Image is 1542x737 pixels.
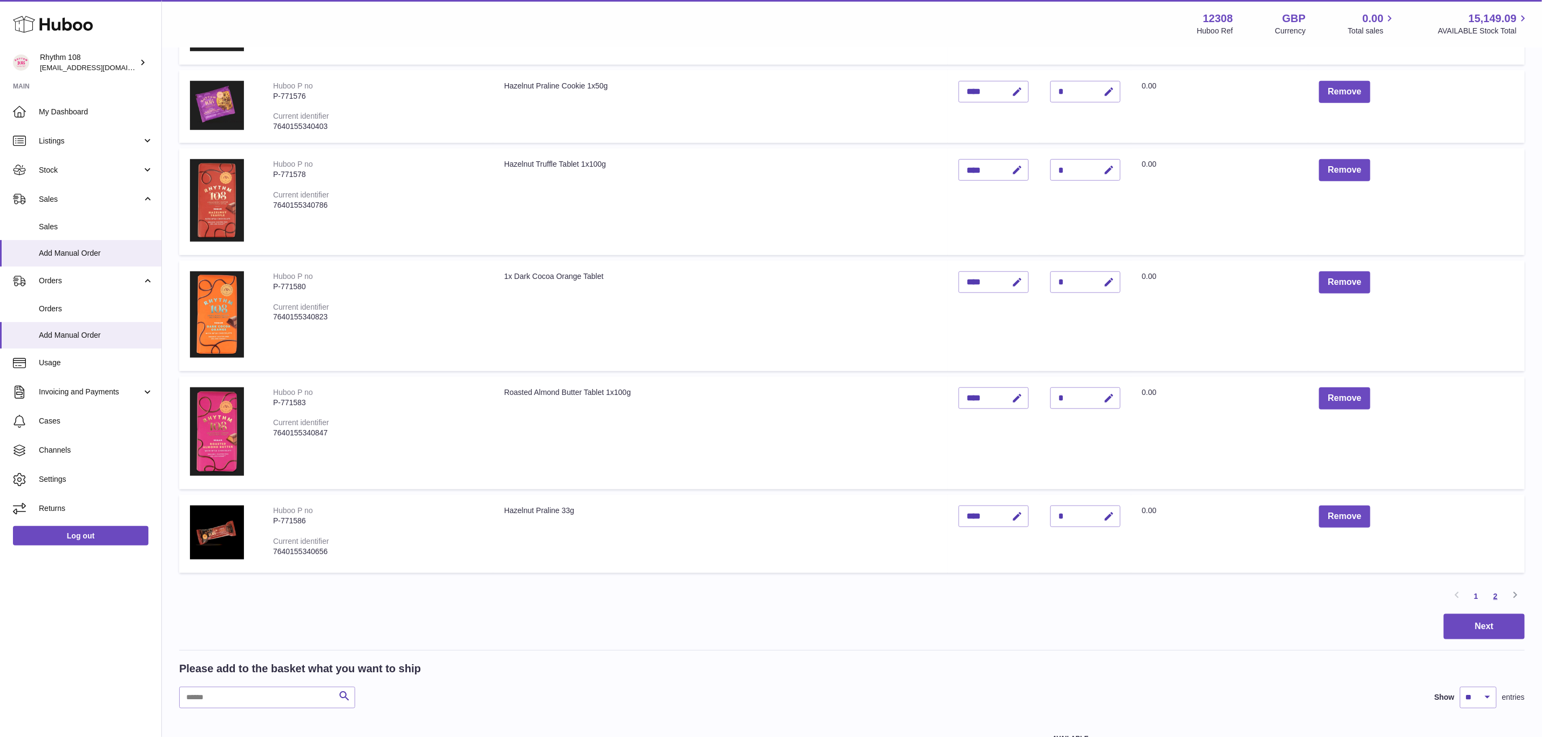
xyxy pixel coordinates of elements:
div: P-771586 [273,516,483,526]
button: Next [1444,614,1525,639]
button: Remove [1319,271,1370,294]
span: Listings [39,136,142,146]
span: Add Manual Order [39,330,153,340]
td: Hazelnut Truffle Tablet 1x100g [493,148,947,255]
div: Huboo P no [273,81,313,90]
span: Orders [39,276,142,286]
img: Hazelnut Truffle Tablet 1x100g [190,159,244,242]
td: Hazelnut Praline Cookie 1x50g [493,70,947,144]
div: Rhythm 108 [40,52,137,73]
button: Remove [1319,387,1370,410]
span: Returns [39,503,153,514]
span: Add Manual Order [39,248,153,258]
img: Hazelnut Praline Cookie 1x50g [190,81,244,130]
span: [EMAIL_ADDRESS][DOMAIN_NAME] [40,63,159,72]
span: 15,149.09 [1469,11,1517,26]
a: Log out [13,526,148,545]
span: My Dashboard [39,107,153,117]
label: Show [1435,692,1455,702]
div: 7640155340403 [273,121,483,132]
a: 2 [1486,586,1505,606]
span: Sales [39,222,153,232]
span: Stock [39,165,142,175]
span: Cases [39,416,153,426]
span: entries [1502,692,1525,702]
span: Total sales [1348,26,1396,36]
span: Sales [39,194,142,204]
span: 0.00 [1142,81,1157,90]
a: 15,149.09 AVAILABLE Stock Total [1438,11,1529,36]
div: Current identifier [273,190,329,199]
button: Remove [1319,81,1370,103]
button: Remove [1319,506,1370,528]
div: P-771576 [273,91,483,101]
span: Invoicing and Payments [39,387,142,397]
span: Settings [39,474,153,484]
button: Remove [1319,159,1370,181]
div: Currency [1275,26,1306,36]
div: P-771580 [273,282,483,292]
div: P-771583 [273,398,483,408]
img: 1x Dark Cocoa Orange Tablet [190,271,244,358]
span: 0.00 [1142,272,1157,281]
strong: GBP [1282,11,1306,26]
div: 7640155340823 [273,312,483,322]
td: Hazelnut Praline 33g [493,495,947,573]
span: 0.00 [1142,160,1157,168]
div: Current identifier [273,112,329,120]
div: 7640155340847 [273,428,483,438]
div: Current identifier [273,303,329,311]
div: Current identifier [273,537,329,545]
img: Hazelnut Praline 33g [190,506,244,559]
div: Current identifier [273,418,329,427]
div: Huboo P no [273,388,313,397]
a: 0.00 Total sales [1348,11,1396,36]
div: Huboo P no [273,272,313,281]
span: AVAILABLE Stock Total [1438,26,1529,36]
img: orders@rhythm108.com [13,54,29,71]
span: Channels [39,445,153,455]
img: Roasted Almond Butter Tablet 1x100g [190,387,244,476]
td: 1x Dark Cocoa Orange Tablet [493,261,947,371]
span: 0.00 [1142,506,1157,515]
div: P-771578 [273,169,483,180]
span: Orders [39,304,153,314]
span: 0.00 [1142,388,1157,397]
a: 1 [1466,586,1486,606]
span: Usage [39,358,153,368]
div: 7640155340786 [273,200,483,210]
strong: 12308 [1203,11,1233,26]
td: Roasted Almond Butter Tablet 1x100g [493,377,947,489]
div: 7640155340656 [273,547,483,557]
div: Huboo P no [273,160,313,168]
div: Huboo P no [273,506,313,515]
span: 0.00 [1363,11,1384,26]
div: Huboo Ref [1197,26,1233,36]
h2: Please add to the basket what you want to ship [179,661,421,676]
